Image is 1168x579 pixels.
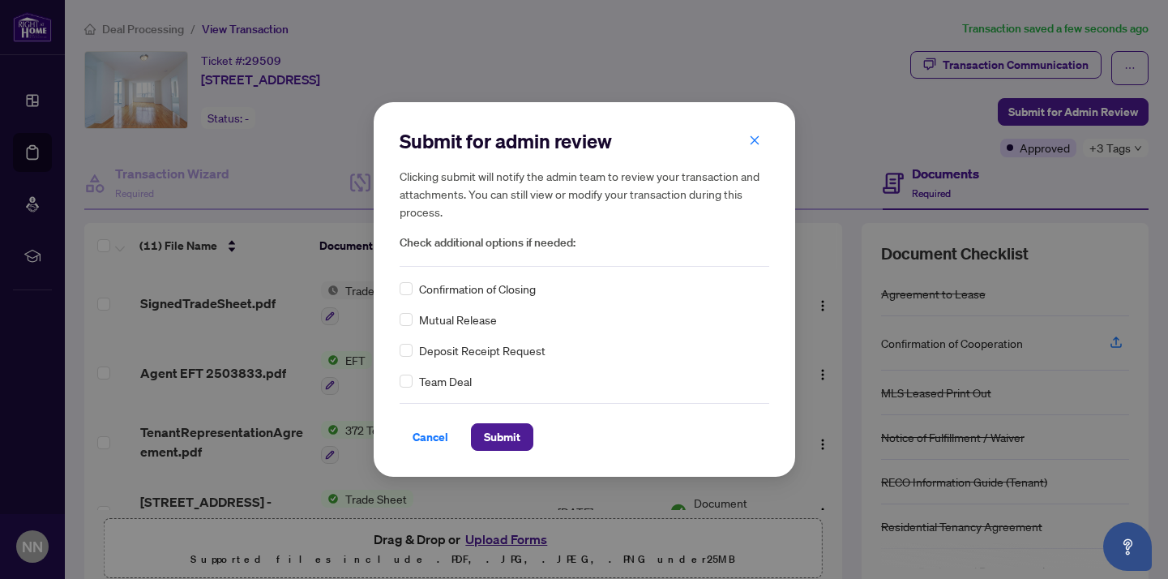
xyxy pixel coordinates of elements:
[419,280,536,298] span: Confirmation of Closing
[400,128,769,154] h2: Submit for admin review
[400,167,769,221] h5: Clicking submit will notify the admin team to review your transaction and attachments. You can st...
[400,234,769,252] span: Check additional options if needed:
[413,424,448,450] span: Cancel
[419,372,472,390] span: Team Deal
[484,424,520,450] span: Submit
[400,423,461,451] button: Cancel
[419,341,545,359] span: Deposit Receipt Request
[471,423,533,451] button: Submit
[419,311,497,328] span: Mutual Release
[749,135,760,146] span: close
[1103,522,1152,571] button: Open asap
